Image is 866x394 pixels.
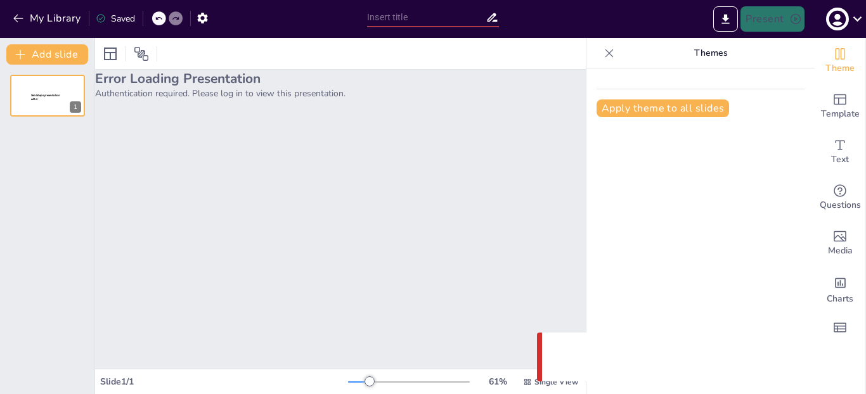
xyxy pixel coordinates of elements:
[10,75,85,117] div: Sendsteps presentation editor1
[815,220,865,266] div: Add images, graphics, shapes or video
[31,94,60,101] span: Sendsteps presentation editor
[534,377,578,387] span: Single View
[96,13,135,25] div: Saved
[578,350,815,365] p: Your request was made with invalid credentials.
[713,6,738,32] button: Export to PowerPoint
[815,84,865,129] div: Add ready made slides
[825,61,855,75] span: Theme
[100,376,348,388] div: Slide 1 / 1
[815,312,865,357] div: Add a table
[367,8,486,27] input: Insert title
[828,244,853,258] span: Media
[95,70,586,87] h2: Error Loading Presentation
[597,99,729,117] button: Apply theme to all slides
[821,107,860,121] span: Template
[815,129,865,175] div: Add text boxes
[820,198,861,212] span: Questions
[95,87,586,99] p: Authentication required. Please log in to view this presentation.
[827,292,853,306] span: Charts
[619,38,802,68] p: Themes
[831,153,849,167] span: Text
[815,175,865,220] div: Get real-time input from your audience
[10,8,86,29] button: My Library
[134,46,149,61] span: Position
[815,266,865,312] div: Add charts and graphs
[740,6,804,32] button: Present
[6,44,88,65] button: Add slide
[815,38,865,84] div: Change the overall theme
[482,376,513,388] div: 61 %
[100,44,120,64] div: Layout
[70,101,81,113] div: 1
